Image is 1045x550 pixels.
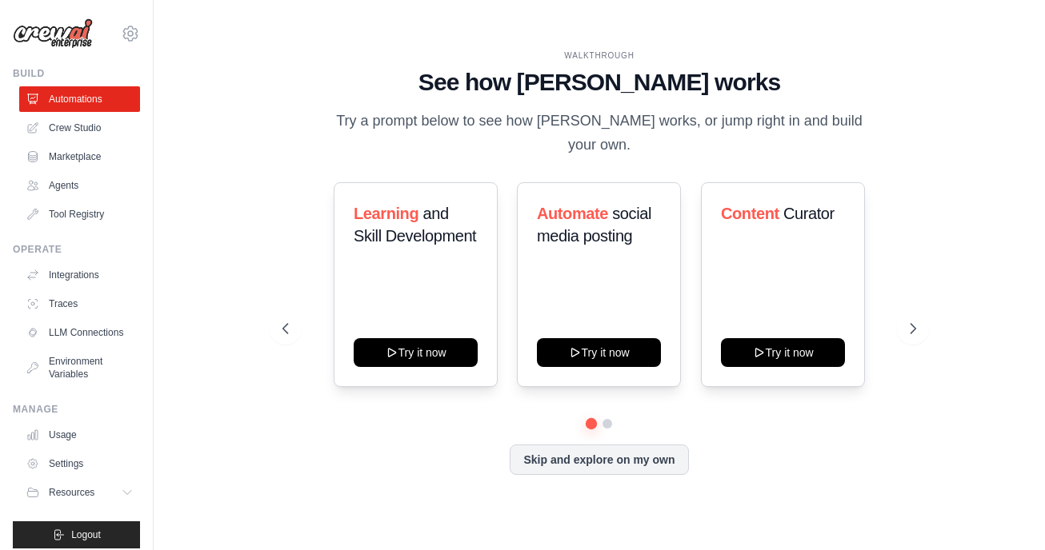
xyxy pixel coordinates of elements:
[13,521,140,548] button: Logout
[71,528,101,541] span: Logout
[19,86,140,112] a: Automations
[19,201,140,227] a: Tool Registry
[721,205,779,222] span: Content
[354,338,478,367] button: Try it now
[19,291,140,317] a: Traces
[537,205,651,245] span: social media posting
[13,67,140,80] div: Build
[19,262,140,288] a: Integrations
[354,205,418,222] span: Learning
[510,444,688,475] button: Skip and explore on my own
[354,205,476,245] span: and Skill Development
[19,451,140,476] a: Settings
[13,243,140,256] div: Operate
[721,338,845,367] button: Try it now
[19,422,140,448] a: Usage
[19,115,140,141] a: Crew Studio
[783,205,835,222] span: Curator
[13,18,93,49] img: Logo
[13,403,140,416] div: Manage
[19,349,140,387] a: Environment Variables
[330,110,868,157] p: Try a prompt below to see how [PERSON_NAME] works, or jump right in and build your own.
[537,205,608,222] span: Automate
[537,338,661,367] button: Try it now
[19,144,140,169] a: Marketplace
[282,50,916,62] div: WALKTHROUGH
[19,320,140,345] a: LLM Connections
[49,486,94,499] span: Resources
[19,480,140,505] button: Resources
[282,68,916,97] h1: See how [PERSON_NAME] works
[19,173,140,198] a: Agents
